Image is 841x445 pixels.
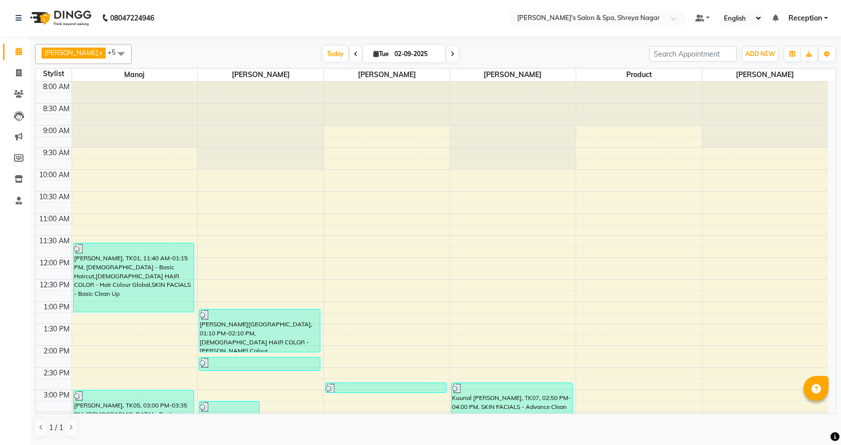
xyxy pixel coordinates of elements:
iframe: chat widget [799,405,831,435]
span: Tue [371,50,391,58]
span: +5 [108,48,123,56]
span: Today [323,46,348,62]
div: 9:30 AM [41,148,72,158]
div: 10:00 AM [37,170,72,180]
input: Search Appointment [649,46,737,62]
div: 1:00 PM [42,302,72,312]
div: 2:30 PM [42,368,72,378]
img: logo [26,4,94,32]
b: 08047224946 [110,4,154,32]
div: 3:00 PM [42,390,72,400]
span: Manoj [72,69,198,81]
div: [PERSON_NAME], TK06, 03:15 PM-03:45 PM, [DEMOGRAPHIC_DATA] - Basic Haircut,[PERSON_NAME] - Clean ... [199,401,259,422]
div: [PERSON_NAME], TK03, 02:15 PM-02:35 PM, [DEMOGRAPHIC_DATA] - Basic Haircut [199,357,320,370]
span: [PERSON_NAME] [45,49,98,57]
div: 8:30 AM [41,104,72,114]
span: [PERSON_NAME] [702,69,828,81]
button: ADD NEW [743,47,777,61]
span: ADD NEW [745,50,775,58]
div: 12:00 PM [38,258,72,268]
span: Product [576,69,702,81]
div: [PERSON_NAME][GEOGRAPHIC_DATA], 01:10 PM-02:10 PM, [DEMOGRAPHIC_DATA] HAIR COLOR - [PERSON_NAME] ... [199,309,320,352]
div: Stylist [36,69,72,79]
div: 8:00 AM [41,82,72,92]
div: 1:30 PM [42,324,72,334]
div: 11:30 AM [37,236,72,246]
div: 9:00 AM [41,126,72,136]
div: [PERSON_NAME], TK01, 11:40 AM-01:15 PM, [DEMOGRAPHIC_DATA] - Basic Haircut,[DEMOGRAPHIC_DATA] HAI... [74,243,194,312]
div: Kuunal [PERSON_NAME], TK07, 02:50 PM-04:00 PM, SKIN FACIALS - Advance Clean up,[PERSON_NAME] - Cl... [452,383,572,433]
span: 1 / 1 [49,422,63,433]
a: x [98,49,103,57]
span: Reception [788,13,822,24]
div: 10:30 AM [37,192,72,202]
div: [PERSON_NAME], TK05, 03:00 PM-03:35 PM, [DEMOGRAPHIC_DATA] - Basic Haircut,[PERSON_NAME] Cut Styling [74,390,194,414]
span: [PERSON_NAME] [450,69,576,81]
span: [PERSON_NAME] [324,69,450,81]
div: [PERSON_NAME], TK04, 02:50 PM-03:05 PM, [DEMOGRAPHIC_DATA] HAIR SPA - Hair Oiling Coconut [325,383,446,392]
div: 2:00 PM [42,346,72,356]
span: [PERSON_NAME] [198,69,323,81]
div: 12:30 PM [38,280,72,290]
div: 3:30 PM [42,412,72,422]
input: 2025-09-02 [391,47,442,62]
div: 11:00 AM [37,214,72,224]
